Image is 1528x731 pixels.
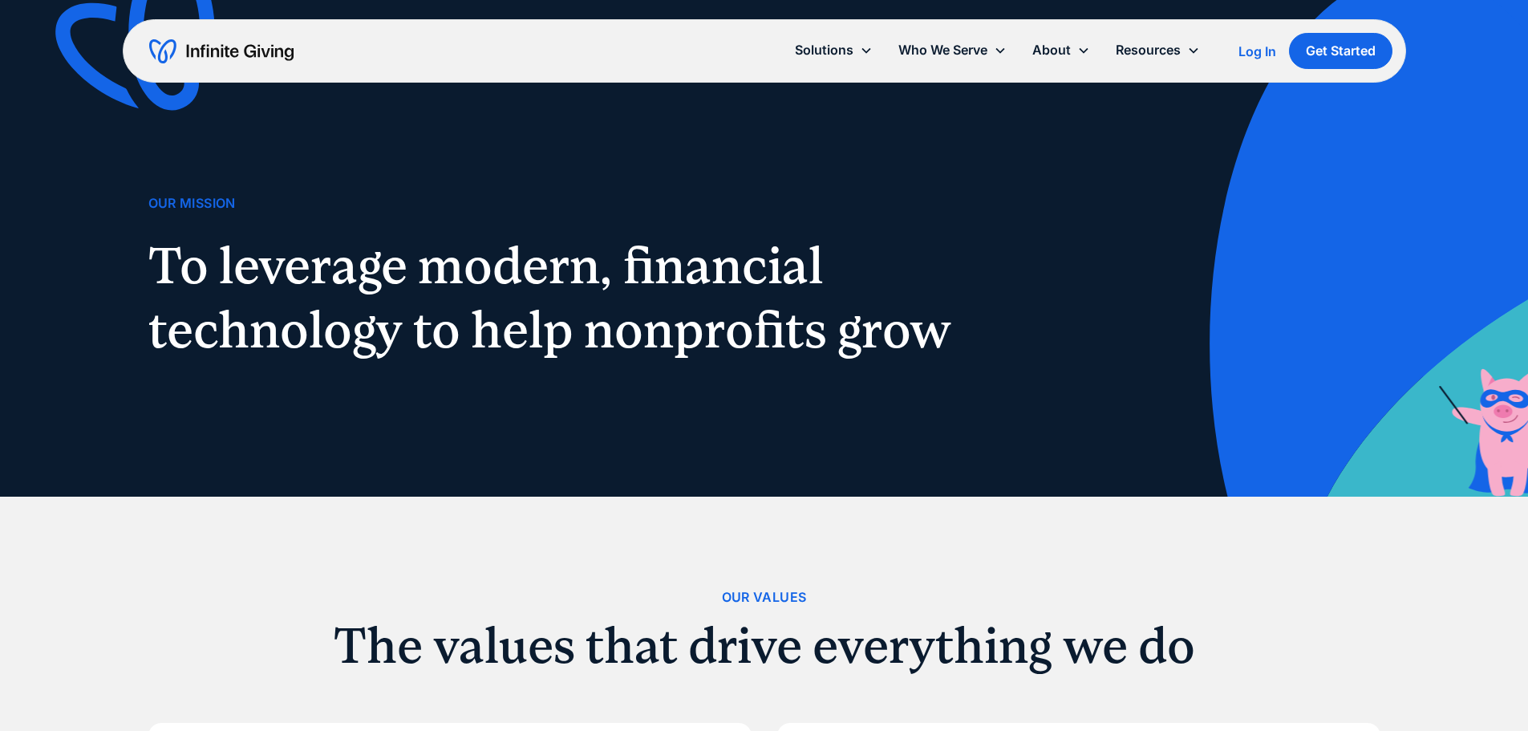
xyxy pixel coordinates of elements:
div: Solutions [795,39,853,61]
div: Solutions [782,33,886,67]
div: Resources [1103,33,1213,67]
div: About [1019,33,1103,67]
div: Who We Serve [886,33,1019,67]
h2: The values that drive everything we do [148,621,1380,671]
h1: To leverage modern, financial technology to help nonprofits grow [148,234,970,362]
div: Our Values [722,587,807,608]
a: home [149,39,294,64]
div: Log In [1238,45,1276,58]
a: Get Started [1289,33,1392,69]
div: Who We Serve [898,39,987,61]
div: Resources [1116,39,1181,61]
div: About [1032,39,1071,61]
div: Our Mission [148,193,236,214]
a: Log In [1238,42,1276,61]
